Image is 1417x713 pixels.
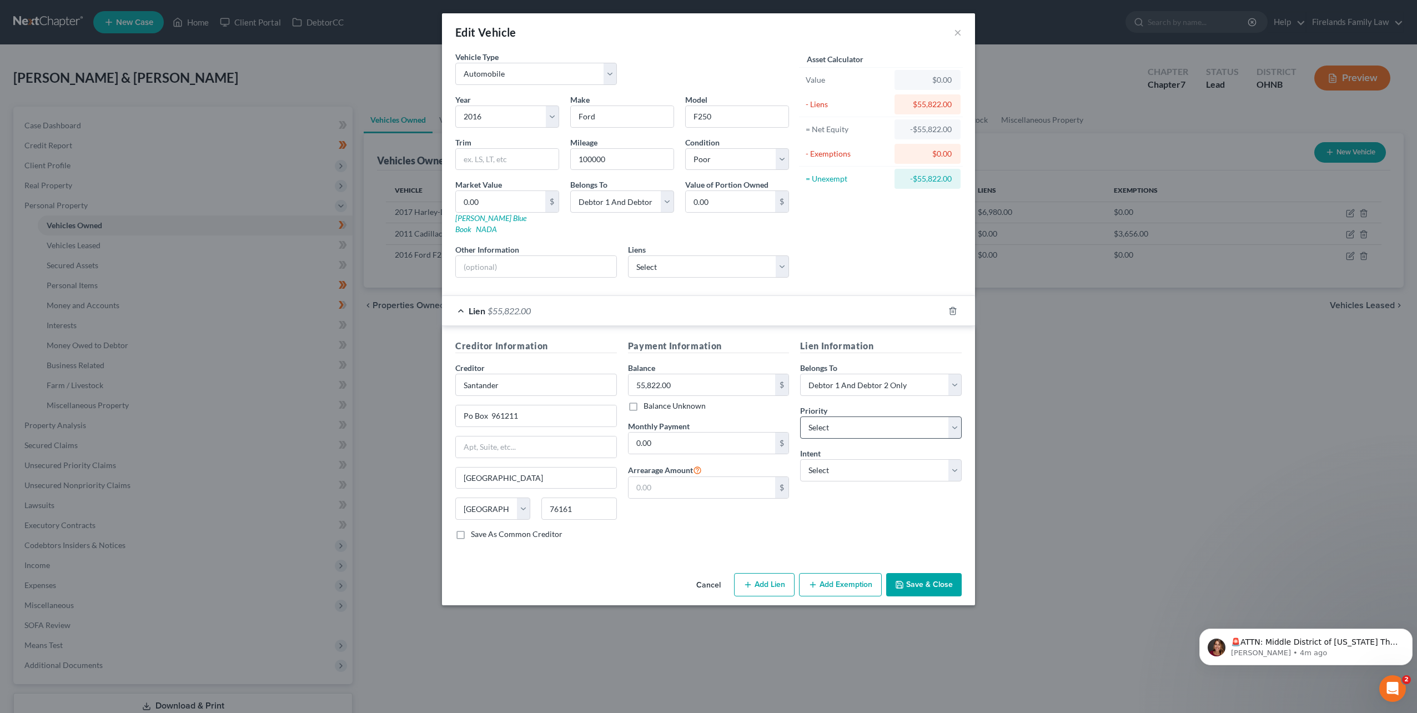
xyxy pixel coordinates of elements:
[628,420,690,432] label: Monthly Payment
[488,305,531,316] span: $55,822.00
[456,405,616,426] input: Enter address...
[455,94,471,106] label: Year
[455,51,499,63] label: Vehicle Type
[570,95,590,104] span: Make
[455,213,526,234] a: [PERSON_NAME] Blue Book
[800,406,827,415] span: Priority
[734,573,795,596] button: Add Lien
[886,573,962,596] button: Save & Close
[806,148,890,159] div: - Exemptions
[800,339,962,353] h5: Lien Information
[686,106,788,127] input: ex. Altima
[469,305,485,316] span: Lien
[455,24,516,40] div: Edit Vehicle
[1379,675,1406,702] iframe: Intercom live chat
[471,529,562,540] label: Save As Common Creditor
[903,99,952,110] div: $55,822.00
[570,137,597,148] label: Mileage
[628,362,655,374] label: Balance
[629,374,776,395] input: 0.00
[455,363,485,373] span: Creditor
[455,179,502,190] label: Market Value
[903,173,952,184] div: -$55,822.00
[571,149,674,170] input: --
[775,191,788,212] div: $
[455,244,519,255] label: Other Information
[954,26,962,39] button: ×
[545,191,559,212] div: $
[775,433,788,454] div: $
[806,173,890,184] div: = Unexempt
[629,433,776,454] input: 0.00
[476,224,497,234] a: NADA
[1195,605,1417,683] iframe: Intercom notifications message
[628,244,646,255] label: Liens
[800,448,821,459] label: Intent
[775,374,788,395] div: $
[628,463,702,476] label: Arrearage Amount
[685,94,707,106] label: Model
[456,149,559,170] input: ex. LS, LT, etc
[807,53,863,65] label: Asset Calculator
[685,137,720,148] label: Condition
[456,436,616,458] input: Apt, Suite, etc...
[806,99,890,110] div: - Liens
[806,74,890,86] div: Value
[800,363,837,373] span: Belongs To
[455,374,617,396] input: Search creditor by name...
[685,179,768,190] label: Value of Portion Owned
[775,477,788,498] div: $
[629,477,776,498] input: 0.00
[806,124,890,135] div: = Net Equity
[570,180,607,189] span: Belongs To
[1402,675,1411,684] span: 2
[903,148,952,159] div: $0.00
[903,124,952,135] div: -$55,822.00
[456,468,616,489] input: Enter city...
[541,498,616,520] input: Enter zip...
[628,339,790,353] h5: Payment Information
[571,106,674,127] input: ex. Nissan
[903,74,952,86] div: $0.00
[455,339,617,353] h5: Creditor Information
[644,400,706,411] label: Balance Unknown
[456,256,616,277] input: (optional)
[686,191,775,212] input: 0.00
[687,574,730,596] button: Cancel
[455,137,471,148] label: Trim
[799,573,882,596] button: Add Exemption
[456,191,545,212] input: 0.00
